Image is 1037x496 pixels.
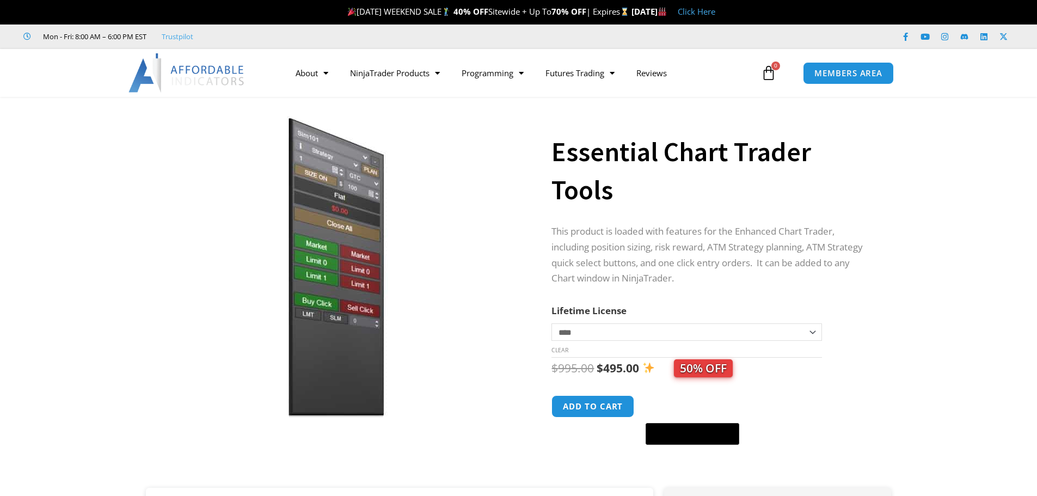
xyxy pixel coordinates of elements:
img: Essential Chart Trader Tools [161,116,511,417]
img: 🏭 [658,8,666,16]
span: [DATE] WEEKEND SALE Sitewide + Up To | Expires [345,6,631,17]
a: Click Here [678,6,715,17]
img: LogoAI | Affordable Indicators – NinjaTrader [128,53,246,93]
span: 0 [771,62,780,70]
span: 50% OFF [674,359,733,377]
h1: Essential Chart Trader Tools [551,133,869,209]
span: $ [551,360,558,376]
img: 🎉 [348,8,356,16]
a: 0 [745,57,793,89]
a: Clear options [551,346,568,354]
span: $ [597,360,603,376]
a: NinjaTrader Products [339,60,451,85]
img: ⌛ [621,8,629,16]
bdi: 995.00 [551,360,594,376]
a: Programming [451,60,535,85]
button: Add to cart [551,395,634,418]
span: MEMBERS AREA [814,69,882,77]
img: 🏌️‍♂️ [442,8,450,16]
a: Reviews [625,60,678,85]
label: Lifetime License [551,304,627,317]
a: About [285,60,339,85]
nav: Menu [285,60,758,85]
iframe: Secure express checkout frame [643,394,741,420]
strong: 70% OFF [551,6,586,17]
strong: [DATE] [631,6,667,17]
bdi: 495.00 [597,360,639,376]
button: Buy with GPay [646,423,739,445]
span: Mon - Fri: 8:00 AM – 6:00 PM EST [40,30,146,43]
p: This product is loaded with features for the Enhanced Chart Trader, including position sizing, ri... [551,224,869,287]
img: ✨ [643,362,654,373]
a: Trustpilot [162,30,193,43]
a: MEMBERS AREA [803,62,894,84]
a: Futures Trading [535,60,625,85]
strong: 40% OFF [453,6,488,17]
